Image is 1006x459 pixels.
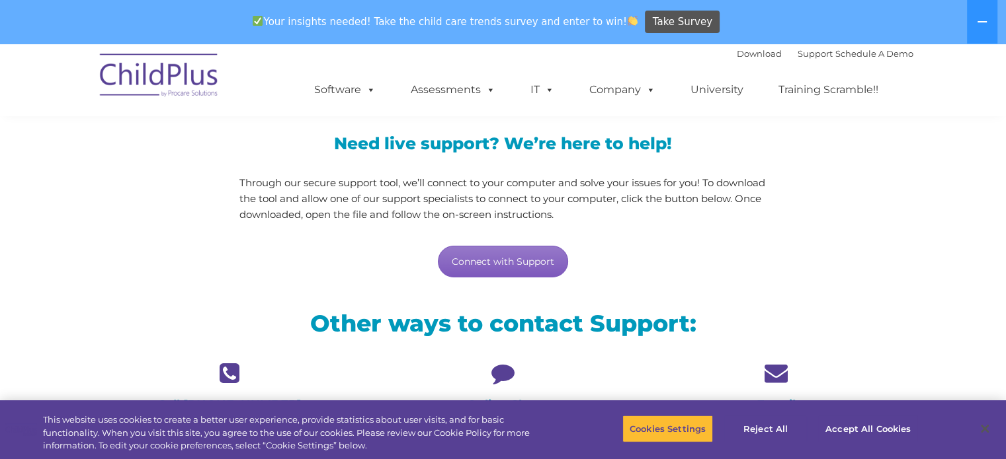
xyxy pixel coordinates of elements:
[724,415,807,442] button: Reject All
[398,77,509,103] a: Assessments
[239,175,767,223] p: Through our secure support tool, we’ll connect to your computer and solve your issues for you! To...
[798,48,833,59] a: Support
[970,414,999,443] button: Close
[645,11,720,34] a: Take Survey
[93,44,226,110] img: ChildPlus by Procare Solutions
[835,48,913,59] a: Schedule A Demo
[818,415,918,442] button: Accept All Cookies
[737,48,913,59] font: |
[765,77,892,103] a: Training Scramble!!
[301,77,389,103] a: Software
[376,398,630,412] h4: Online Chat
[239,135,767,152] h3: Need live support? We’re here to help!
[103,398,356,412] h4: Call [PHONE_NUMBER]
[737,48,782,59] a: Download
[247,9,644,34] span: Your insights needed! Take the child care trends survey and enter to win!
[677,77,757,103] a: University
[438,246,568,277] a: Connect with Support
[650,398,903,412] h4: E-mail
[253,16,263,26] img: ✅
[628,16,638,26] img: 👏
[517,77,567,103] a: IT
[576,77,669,103] a: Company
[43,413,554,452] div: This website uses cookies to create a better user experience, provide statistics about user visit...
[622,415,713,442] button: Cookies Settings
[103,308,903,338] h2: Other ways to contact Support:
[653,11,712,34] span: Take Survey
